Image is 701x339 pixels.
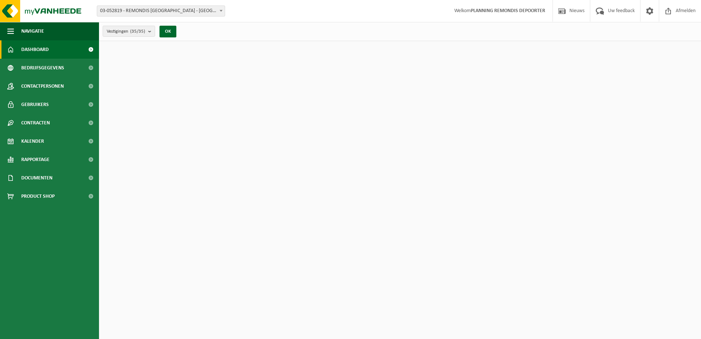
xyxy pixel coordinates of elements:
[107,26,145,37] span: Vestigingen
[159,26,176,37] button: OK
[21,95,49,114] span: Gebruikers
[21,59,64,77] span: Bedrijfsgegevens
[21,114,50,132] span: Contracten
[21,169,52,187] span: Documenten
[21,77,64,95] span: Contactpersonen
[97,6,225,16] span: 03-052819 - REMONDIS WEST-VLAANDEREN - OOSTENDE
[21,150,49,169] span: Rapportage
[21,22,44,40] span: Navigatie
[21,40,49,59] span: Dashboard
[130,29,145,34] count: (35/35)
[103,26,155,37] button: Vestigingen(35/35)
[21,132,44,150] span: Kalender
[21,187,55,205] span: Product Shop
[471,8,545,14] strong: PLANNING REMONDIS DEPOORTER
[97,6,225,17] span: 03-052819 - REMONDIS WEST-VLAANDEREN - OOSTENDE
